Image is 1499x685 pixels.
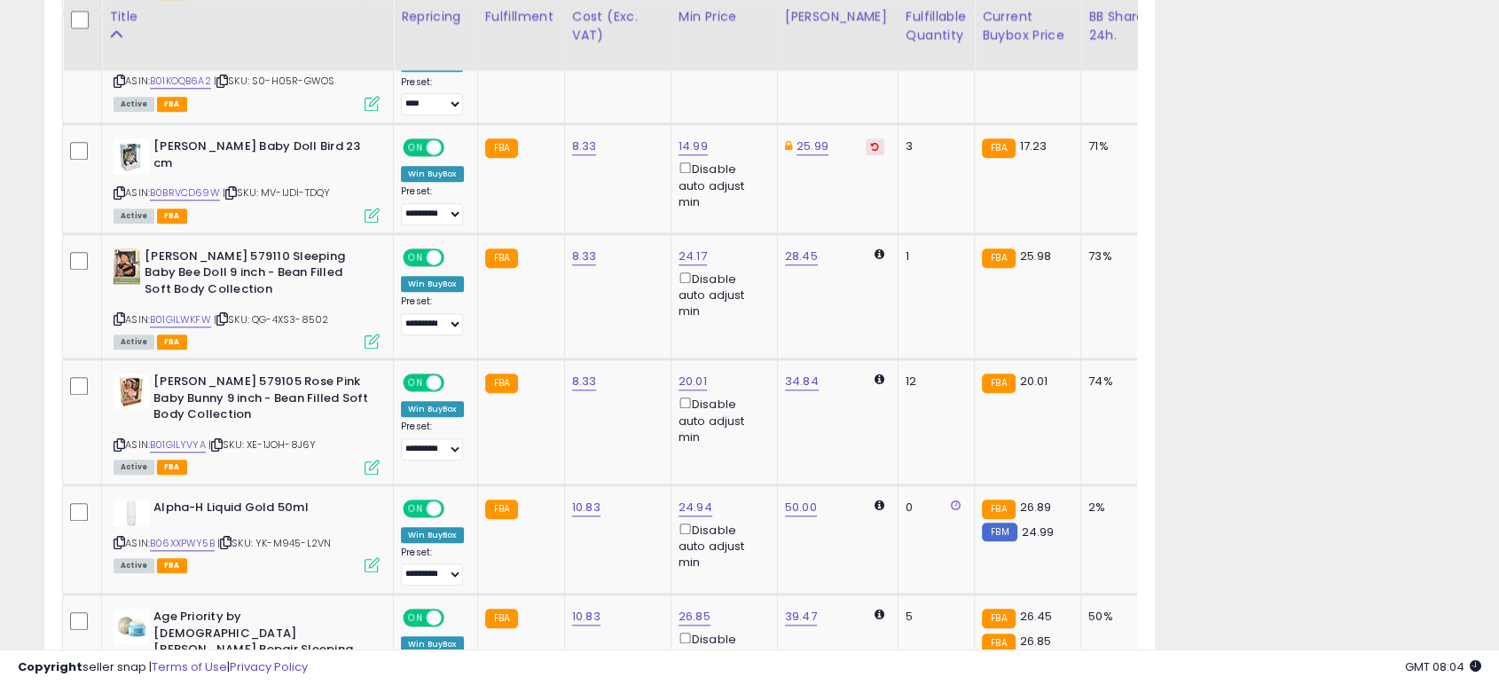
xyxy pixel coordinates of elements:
[217,536,331,550] span: | SKU: YK-M945-L2VN
[401,421,464,461] div: Preset:
[223,185,330,200] span: | SKU: MV-IJDI-TDQY
[679,248,707,265] a: 24.17
[153,500,369,521] b: Alpha-H Liquid Gold 50ml
[572,7,663,44] div: Cost (Exc. VAT)
[485,7,557,26] div: Fulfillment
[679,629,764,681] div: Disable auto adjust min
[679,499,712,516] a: 24.94
[114,138,149,174] img: 41RrEECakmL._SL40_.jpg
[145,248,360,303] b: [PERSON_NAME] 579110 Sleeping Baby Bee Doll 9 inch - Bean Filled Soft Body Collection
[572,138,597,155] a: 8.33
[114,28,380,109] div: ASIN:
[153,138,369,176] b: [PERSON_NAME] Baby Doll Bird 23 cm
[982,374,1015,393] small: FBA
[114,609,149,644] img: 31qHXQLltZL._SL40_.jpg
[1020,248,1052,264] span: 25.98
[1020,499,1052,516] span: 26.89
[114,209,154,224] span: All listings currently available for purchase on Amazon
[572,499,600,516] a: 10.83
[679,269,764,320] div: Disable auto adjust min
[679,520,764,571] div: Disable auto adjust min
[401,527,464,543] div: Win BuyBox
[150,437,206,453] a: B01GILYVYA
[157,97,187,112] span: FBA
[785,608,817,626] a: 39.47
[1022,524,1055,540] span: 24.99
[114,248,140,284] img: 511wVKZ20EL._SL40_.jpg
[109,7,386,26] div: Title
[1088,609,1147,625] div: 50%
[1088,248,1147,264] div: 73%
[906,248,961,264] div: 1
[572,373,597,390] a: 8.33
[157,209,187,224] span: FBA
[1088,374,1147,390] div: 74%
[906,500,961,516] div: 0
[401,185,464,225] div: Preset:
[208,437,316,452] span: | SKU: XE-1JOH-8J6Y
[114,500,380,571] div: ASIN:
[114,97,154,112] span: All listings currently available for purchase on Amazon
[1088,138,1147,154] div: 71%
[114,374,149,409] img: 41j1vKBK15L._SL40_.jpg
[214,74,334,88] span: | SKU: S0-H05R-GWOS
[114,558,154,573] span: All listings currently available for purchase on Amazon
[679,373,707,390] a: 20.01
[485,609,518,628] small: FBA
[442,500,470,516] span: OFF
[982,138,1015,158] small: FBA
[18,659,308,676] div: seller snap | |
[1020,138,1048,154] span: 17.23
[572,608,600,626] a: 10.83
[404,375,427,390] span: ON
[906,7,967,44] div: Fulfillable Quantity
[982,500,1015,519] small: FBA
[982,248,1015,268] small: FBA
[401,401,464,417] div: Win BuyBox
[982,523,1016,541] small: FBM
[114,500,149,526] img: 11c-14bR0oL._SL40_.jpg
[153,609,369,679] b: Age Priority by [DEMOGRAPHIC_DATA][PERSON_NAME] Repair Sleeping Cream 50ml
[114,335,154,350] span: All listings currently available for purchase on Amazon
[1020,608,1053,625] span: 26.45
[679,159,764,210] div: Disable auto adjust min
[157,335,187,350] span: FBA
[906,609,961,625] div: 5
[1088,7,1153,44] div: BB Share 24h.
[485,374,518,393] small: FBA
[150,312,211,327] a: B01GILWKFW
[157,460,187,475] span: FBA
[797,138,828,155] a: 25.99
[785,248,818,265] a: 28.45
[150,74,211,89] a: B01KOQB6A2
[906,374,961,390] div: 12
[214,312,328,327] span: | SKU: QG-4XS3-8502
[401,76,464,116] div: Preset:
[442,375,470,390] span: OFF
[114,460,154,475] span: All listings currently available for purchase on Amazon
[1088,500,1147,516] div: 2%
[404,610,427,626] span: ON
[404,249,427,264] span: ON
[152,658,227,675] a: Terms of Use
[114,374,380,472] div: ASIN:
[230,658,308,675] a: Privacy Policy
[401,7,470,26] div: Repricing
[401,547,464,587] div: Preset:
[785,373,819,390] a: 34.84
[404,140,427,155] span: ON
[679,608,710,626] a: 26.85
[1020,373,1048,390] span: 20.01
[401,166,464,182] div: Win BuyBox
[679,7,770,26] div: Min Price
[785,499,817,516] a: 50.00
[114,138,380,221] div: ASIN:
[401,276,464,292] div: Win BuyBox
[982,609,1015,628] small: FBA
[679,394,764,445] div: Disable auto adjust min
[572,248,597,265] a: 8.33
[442,249,470,264] span: OFF
[114,248,380,347] div: ASIN:
[785,7,891,26] div: [PERSON_NAME]
[157,558,187,573] span: FBA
